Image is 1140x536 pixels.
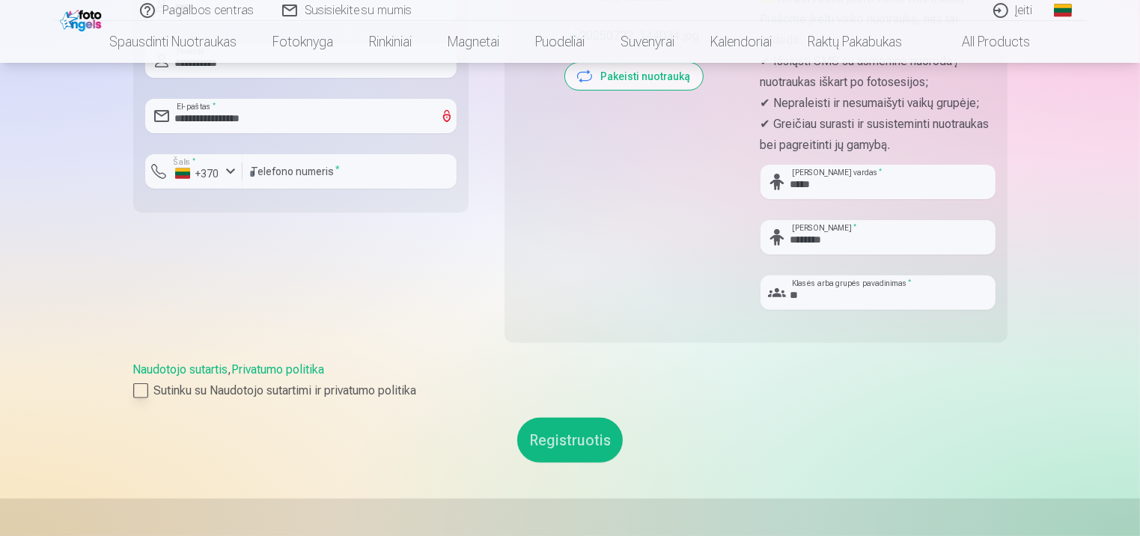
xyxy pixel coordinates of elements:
[133,362,228,377] a: Naudotojo sutartis
[517,418,623,463] button: Registruotis
[352,21,430,63] a: Rinkiniai
[430,21,518,63] a: Magnetai
[921,21,1049,63] a: All products
[760,93,996,114] p: ✔ Nepraleisti ir nesumaišyti vaikų grupėje;
[760,51,996,93] p: ✔ Išsiųsti SMS su asmenine nuoroda į nuotraukas iškart po fotosesijos;
[175,166,220,181] div: +370
[603,21,693,63] a: Suvenyrai
[92,21,255,63] a: Spausdinti nuotraukas
[790,21,921,63] a: Raktų pakabukas
[133,361,1008,400] div: ,
[255,21,352,63] a: Fotoknyga
[133,382,1008,400] label: Sutinku su Naudotojo sutartimi ir privatumo politika
[565,63,703,90] button: Pakeisti nuotrauką
[693,21,790,63] a: Kalendoriai
[232,362,325,377] a: Privatumo politika
[169,156,200,168] label: Šalis
[518,21,603,63] a: Puodeliai
[145,154,243,189] button: Šalis*+370
[60,6,106,31] img: /fa2
[760,114,996,156] p: ✔ Greičiau surasti ir susisteminti nuotraukas bei pagreitinti jų gamybą.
